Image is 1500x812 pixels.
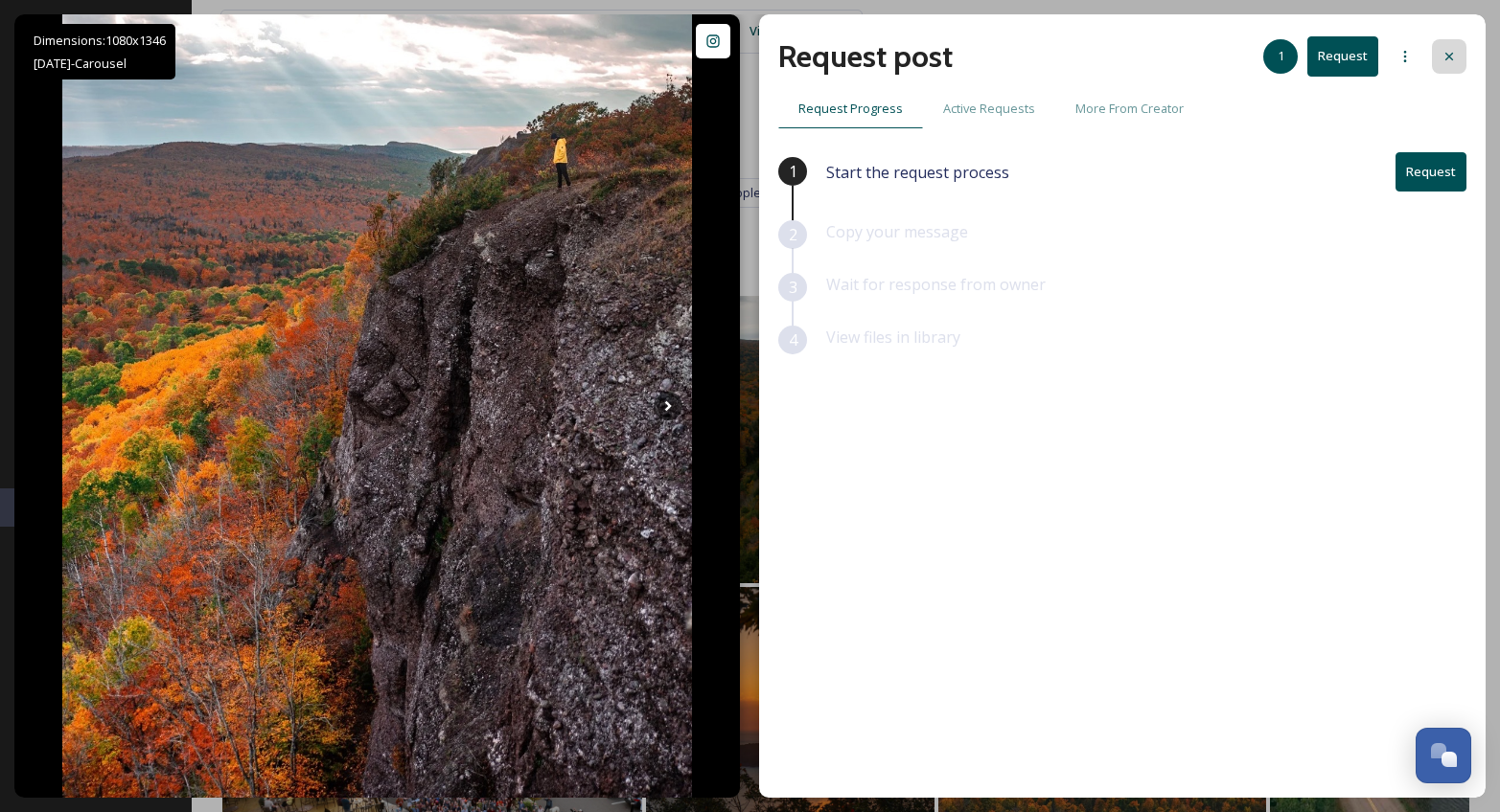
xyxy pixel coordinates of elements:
[34,55,127,72] span: [DATE] - Carousel
[34,32,166,49] span: Dimensions: 1080 x 1346
[826,161,1009,184] span: Start the request process
[1307,36,1378,76] button: Request
[1278,47,1284,65] span: 1
[1416,728,1471,783] button: Open Chat
[789,223,797,246] span: 2
[826,221,968,242] span: Copy your message
[789,160,797,183] span: 1
[789,328,797,351] span: 4
[826,274,1046,295] span: Wait for response from owner
[778,34,953,79] h2: Request post
[826,327,960,348] span: View files in library
[1396,152,1466,192] button: Request
[943,100,1035,118] span: Active Requests
[798,100,903,118] span: Request Progress
[62,14,691,798] img: Stormy fall views from Brockway…⛈️🍁🍁 📍Brockway Mountain - Copper Harbor, Michigan Taken in late O...
[789,276,797,299] span: 3
[1075,100,1184,118] span: More From Creator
